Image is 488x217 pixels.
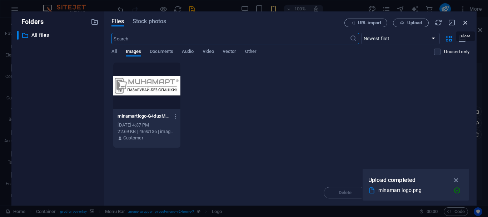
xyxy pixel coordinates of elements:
div: minamart logo.png [378,186,448,194]
i: Create new folder [91,18,99,26]
button: URL import [344,19,387,27]
span: Upload [407,21,422,25]
div: 22.69 KB | 469x136 | image/png [118,128,176,135]
p: minamartlogo-G4duxMxmq22LUKdQfucjsg.png [118,113,169,119]
span: URL import [358,21,381,25]
i: Reload [434,19,442,26]
span: Audio [182,47,194,57]
span: Vector [223,47,236,57]
div: ​ [17,31,19,40]
span: Stock photos [133,17,166,26]
span: Other [245,47,257,57]
button: Upload [393,19,429,27]
span: Images [126,47,141,57]
span: Documents [150,47,173,57]
span: All [111,47,117,57]
p: Displays only files that are not in use on the website. Files added during this session can still... [444,49,469,55]
i: Minimize [448,19,456,26]
p: Folders [17,17,44,26]
p: Customer [123,135,143,141]
input: Search [111,33,349,44]
span: Files [111,17,124,26]
span: Video [203,47,214,57]
p: All files [31,31,86,39]
div: [DATE] 4:37 PM [118,122,176,128]
p: Upload completed [368,176,415,185]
